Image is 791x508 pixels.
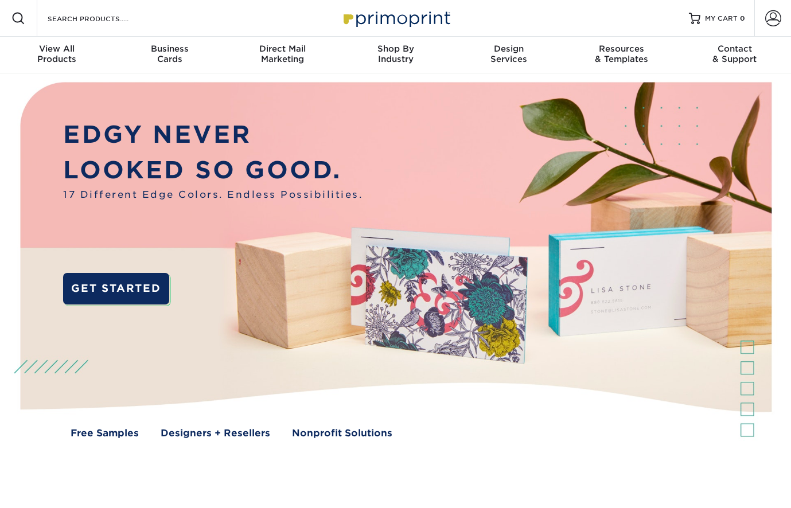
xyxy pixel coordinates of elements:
a: Free Samples [71,426,139,440]
div: Industry [339,44,452,64]
span: Design [452,44,565,54]
div: & Support [678,44,791,64]
a: Resources& Templates [565,37,678,73]
a: GET STARTED [63,273,169,304]
div: Services [452,44,565,64]
span: Contact [678,44,791,54]
span: MY CART [705,14,738,24]
span: 17 Different Edge Colors. Endless Possibilities. [63,187,363,202]
img: Primoprint [338,6,453,30]
input: SEARCH PRODUCTS..... [46,11,158,25]
a: DesignServices [452,37,565,73]
p: EDGY NEVER [63,116,363,152]
p: LOOKED SO GOOD. [63,152,363,187]
span: Shop By [339,44,452,54]
span: Direct Mail [226,44,339,54]
span: 0 [740,14,745,22]
div: & Templates [565,44,678,64]
a: Shop ByIndustry [339,37,452,73]
a: Designers + Resellers [161,426,270,440]
a: Contact& Support [678,37,791,73]
a: BusinessCards [113,37,226,73]
a: Nonprofit Solutions [292,426,392,440]
div: Cards [113,44,226,64]
div: Marketing [226,44,339,64]
span: Resources [565,44,678,54]
span: Business [113,44,226,54]
iframe: Google Customer Reviews [3,473,98,504]
a: Direct MailMarketing [226,37,339,73]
